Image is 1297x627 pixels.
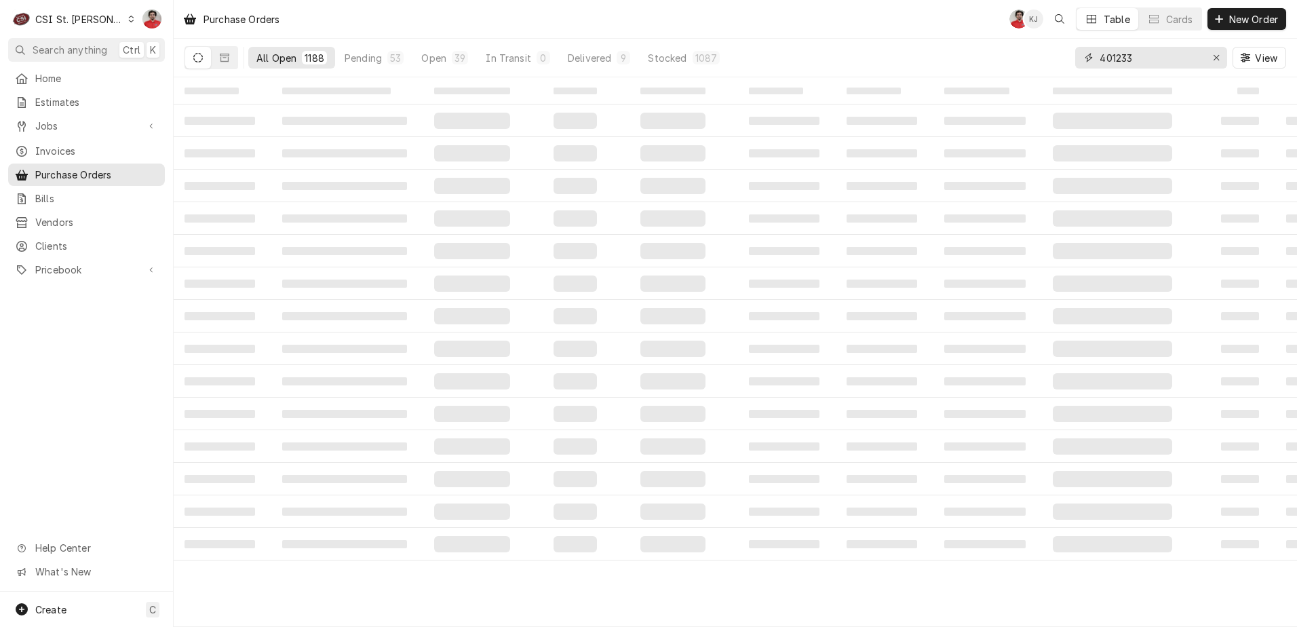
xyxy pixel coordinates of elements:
span: ‌ [640,178,705,194]
span: Vendors [35,215,158,229]
span: ‌ [185,540,255,548]
span: ‌ [1053,145,1172,161]
span: Search anything [33,43,107,57]
span: ‌ [944,149,1026,157]
span: ‌ [640,503,705,520]
span: Pricebook [35,263,138,277]
span: ‌ [640,243,705,259]
span: ‌ [640,88,705,94]
span: ‌ [749,377,819,385]
span: ‌ [640,536,705,552]
button: Open search [1049,8,1070,30]
span: ‌ [282,540,407,548]
span: ‌ [749,345,819,353]
span: ‌ [434,308,510,324]
span: New Order [1226,12,1281,26]
table: All Open Purchase Orders List Loading [174,77,1297,627]
span: ‌ [1237,88,1259,94]
span: ‌ [185,377,255,385]
span: ‌ [749,214,819,223]
span: ‌ [847,508,917,516]
span: ‌ [944,345,1026,353]
span: ‌ [282,508,407,516]
button: Erase input [1205,47,1227,69]
span: ‌ [847,410,917,418]
div: 0 [539,51,547,65]
span: ‌ [434,471,510,487]
span: ‌ [640,373,705,389]
span: ‌ [282,149,407,157]
span: Help Center [35,541,157,555]
span: ‌ [640,113,705,129]
span: Jobs [35,119,138,133]
span: ‌ [944,117,1026,125]
span: ‌ [554,308,597,324]
span: ‌ [847,247,917,255]
span: ‌ [944,442,1026,451]
span: ‌ [1053,406,1172,422]
span: ‌ [434,503,510,520]
span: ‌ [282,312,407,320]
span: ‌ [944,508,1026,516]
span: ‌ [282,377,407,385]
span: Estimates [35,95,158,109]
span: ‌ [554,113,597,129]
div: KJ [1024,9,1043,28]
span: ‌ [640,438,705,455]
span: ‌ [554,373,597,389]
span: ‌ [847,280,917,288]
span: ‌ [749,117,819,125]
a: Purchase Orders [8,164,165,186]
div: Nicholas Faubert's Avatar [142,9,161,28]
span: ‌ [1221,540,1259,548]
span: ‌ [847,214,917,223]
a: Go to Pricebook [8,259,165,281]
span: ‌ [847,149,917,157]
div: 39 [454,51,465,65]
span: ‌ [749,88,803,94]
span: ‌ [1053,503,1172,520]
span: ‌ [185,182,255,190]
span: ‌ [847,182,917,190]
span: Create [35,604,66,615]
span: ‌ [282,88,391,94]
span: ‌ [185,88,239,94]
a: Estimates [8,91,165,113]
a: Vendors [8,211,165,233]
span: ‌ [944,214,1026,223]
div: Cards [1166,12,1193,26]
span: ‌ [554,341,597,357]
span: ‌ [185,475,255,483]
button: Search anythingCtrlK [8,38,165,62]
a: Go to Help Center [8,537,165,559]
span: ‌ [1053,471,1172,487]
span: ‌ [434,210,510,227]
span: ‌ [749,149,819,157]
span: Purchase Orders [35,168,158,182]
span: ‌ [640,308,705,324]
span: ‌ [1053,341,1172,357]
span: ‌ [847,540,917,548]
span: ‌ [434,406,510,422]
span: ‌ [1053,438,1172,455]
div: 53 [390,51,401,65]
span: ‌ [185,345,255,353]
span: ‌ [944,540,1026,548]
a: Clients [8,235,165,257]
span: ‌ [554,438,597,455]
div: NF [1009,9,1028,28]
span: ‌ [847,117,917,125]
span: ‌ [1221,377,1259,385]
span: ‌ [944,88,1009,94]
div: CSI St. Louis's Avatar [12,9,31,28]
span: ‌ [749,280,819,288]
div: C [12,9,31,28]
span: ‌ [554,471,597,487]
span: ‌ [1053,88,1172,94]
span: ‌ [749,312,819,320]
div: Nicholas Faubert's Avatar [1009,9,1028,28]
span: ‌ [434,88,510,94]
span: ‌ [1221,247,1259,255]
span: ‌ [434,536,510,552]
span: ‌ [282,280,407,288]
